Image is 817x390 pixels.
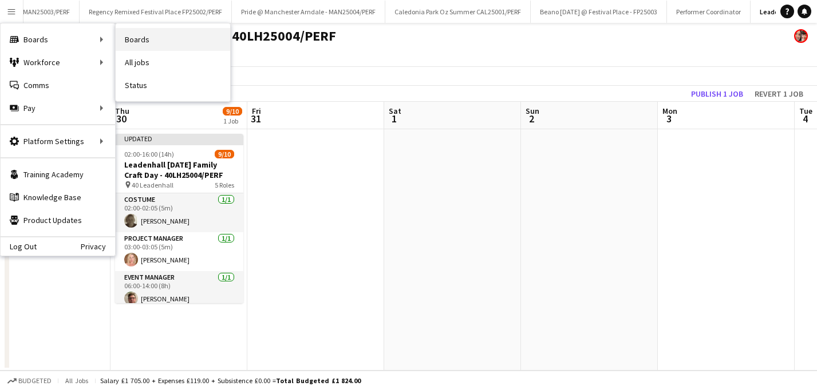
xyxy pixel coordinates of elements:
div: Platform Settings [1,130,115,153]
app-card-role: Event Manager1/106:00-14:00 (8h)[PERSON_NAME] [115,271,243,310]
a: All jobs [116,51,230,74]
span: Total Budgeted £1 824.00 [276,376,361,385]
div: Boards [1,28,115,51]
button: Publish 1 job [686,86,748,101]
span: 40 Leadenhall [132,181,173,189]
button: Regency Remixed Festival Place FP25002/PERF [80,1,232,23]
span: Sat [389,106,401,116]
a: Comms [1,74,115,97]
span: 02:00-16:00 (14h) [124,150,174,158]
div: Salary £1 705.00 + Expenses £119.00 + Subsistence £0.00 = [100,376,361,385]
a: Status [116,74,230,97]
span: 4 [798,112,812,125]
span: Mon [662,106,677,116]
span: 31 [250,112,261,125]
a: Boards [116,28,230,51]
div: 1 Job [223,117,242,125]
span: 30 [113,112,129,125]
app-card-role: Project Manager1/103:00-03:05 (5m)[PERSON_NAME] [115,232,243,271]
span: Fri [252,106,261,116]
span: Tue [799,106,812,116]
app-user-avatar: Performer Department [794,29,808,43]
button: Revert 1 job [750,86,808,101]
div: Updated [115,134,243,143]
span: Budgeted [18,377,52,385]
span: 5 Roles [215,181,234,189]
a: Privacy [81,242,115,251]
a: Training Academy [1,163,115,186]
a: Log Out [1,242,37,251]
span: All jobs [63,376,90,385]
button: Budgeted [6,375,53,387]
span: 3 [661,112,677,125]
span: 1 [387,112,401,125]
span: 2 [524,112,539,125]
div: Pay [1,97,115,120]
app-job-card: Updated02:00-16:00 (14h)9/10Leadenhall [DATE] Family Craft Day - 40LH25004/PERF 40 Leadenhall5 Ro... [115,134,243,303]
a: Knowledge Base [1,186,115,209]
button: Beano [DATE] @ Festival Place - FP25003 [531,1,667,23]
app-card-role: Costume1/102:00-02:05 (5m)[PERSON_NAME] [115,193,243,232]
a: Product Updates [1,209,115,232]
button: Caledonia Park Oz Summer CAL25001/PERF [385,1,531,23]
div: Workforce [1,51,115,74]
span: Sun [526,106,539,116]
span: 9/10 [215,150,234,158]
h3: Leadenhall [DATE] Family Craft Day - 40LH25004/PERF [115,160,243,180]
span: Thu [115,106,129,116]
span: 9/10 [223,107,242,116]
button: Performer Coordinator [667,1,751,23]
button: Pride @ Manchester Arndale - MAN25004/PERF [232,1,385,23]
